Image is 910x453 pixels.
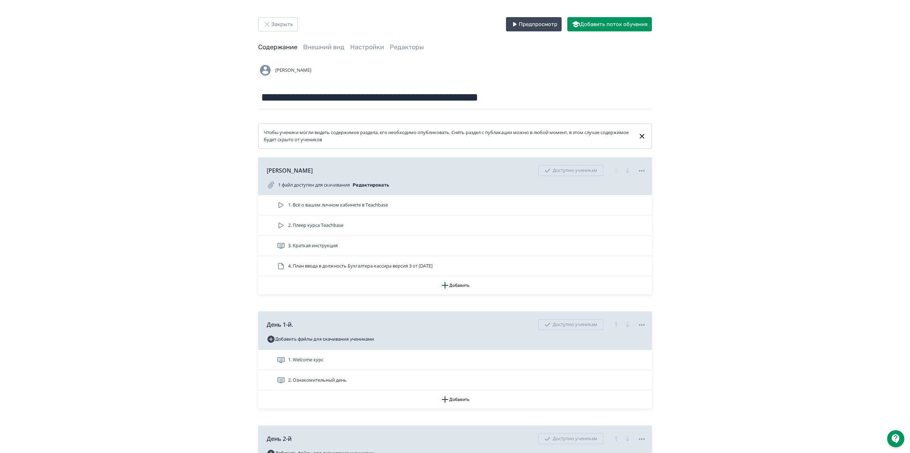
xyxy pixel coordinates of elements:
[538,433,603,444] div: Доступно ученикам
[288,356,323,363] span: 1. Welcome курс
[258,370,652,391] div: 2. Ознакомительный день
[258,236,652,256] div: 3. Краткая инструкция
[303,43,344,51] a: Внешний вид
[538,165,603,176] div: Доступно ученикам
[258,43,297,51] a: Содержание
[278,182,350,189] span: 1 файл доступен для скачивания
[258,391,652,408] button: Добавить
[258,195,652,215] div: 1. Всё о вашем личном кабинете в Teachbase
[275,67,311,74] span: [PERSON_NAME]
[288,377,347,384] span: 2. Ознакомительный день
[267,434,292,443] span: День 2-й
[350,43,384,51] a: Настройки
[390,43,424,51] a: Редакторы
[567,17,652,31] button: Добавить поток обучения
[258,350,652,370] div: 1. Welcome курс
[267,166,313,175] span: [PERSON_NAME]
[288,242,338,249] span: 3. Краткая инструкция
[506,17,562,31] button: Предпросмотр
[288,202,388,209] span: 1. Всё о вашем личном кабинете в Teachbase
[353,179,389,191] button: Редактировать
[258,256,652,276] div: 4. План ввода в должность Бухгалтера-кассира версия 3 от [DATE]
[267,334,374,345] button: Добавить файлы для скачивания учениками
[288,263,433,270] span: 4. План ввода в должность Бухгалтера-кассира версия 3 от 23.09.2024г.
[258,17,298,31] button: Закрыть
[267,320,293,329] span: День 1-й.
[538,319,603,330] div: Доступно ученикам
[258,215,652,236] div: 2. Плеер курса Teachbase
[258,276,652,294] button: Добавить
[288,222,343,229] span: 2. Плеер курса Teachbase
[264,129,632,143] div: Чтобы ученики могли видеть содержимое раздела, его необходимо опубликовать. Снять раздел с публик...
